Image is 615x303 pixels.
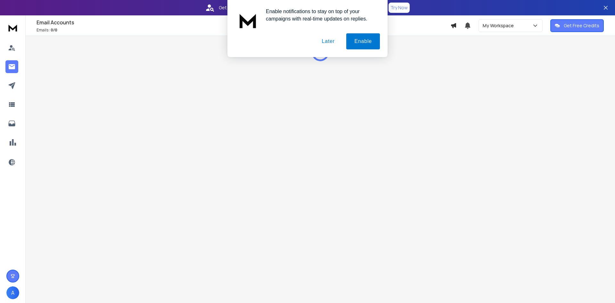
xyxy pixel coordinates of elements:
[6,286,19,299] button: A
[235,8,261,33] img: notification icon
[261,8,380,22] div: Enable notifications to stay on top of your campaigns with real-time updates on replies.
[346,33,380,49] button: Enable
[314,33,342,49] button: Later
